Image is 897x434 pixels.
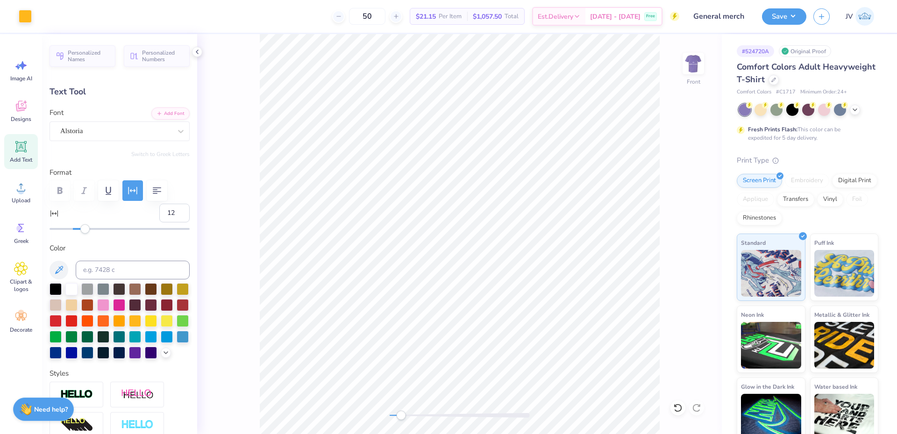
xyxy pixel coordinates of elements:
[68,50,110,63] span: Personalized Names
[50,85,190,98] div: Text Tool
[439,12,462,21] span: Per Item
[737,61,876,85] span: Comfort Colors Adult Heavyweight T-Shirt
[737,155,878,166] div: Print Type
[762,8,806,25] button: Save
[817,192,843,206] div: Vinyl
[50,243,190,254] label: Color
[686,7,755,26] input: Untitled Design
[832,174,877,188] div: Digital Print
[538,12,573,21] span: Est. Delivery
[748,126,797,133] strong: Fresh Prints Flash:
[737,174,782,188] div: Screen Print
[11,115,31,123] span: Designs
[142,50,184,63] span: Personalized Numbers
[50,368,69,379] label: Styles
[34,405,68,414] strong: Need help?
[814,382,857,391] span: Water based Ink
[737,192,774,206] div: Applique
[60,389,93,400] img: Stroke
[748,125,863,142] div: This color can be expedited for 5 day delivery.
[777,192,814,206] div: Transfers
[855,7,874,26] img: Jo Vincent
[785,174,829,188] div: Embroidery
[841,7,878,26] a: JV
[687,78,700,86] div: Front
[396,411,406,420] div: Accessibility label
[684,54,703,73] img: Front
[14,237,28,245] span: Greek
[6,278,36,293] span: Clipart & logos
[814,250,875,297] img: Puff Ink
[121,389,154,400] img: Shadow
[10,156,32,164] span: Add Text
[151,107,190,120] button: Add Font
[349,8,385,25] input: – –
[779,45,831,57] div: Original Proof
[737,211,782,225] div: Rhinestones
[505,12,519,21] span: Total
[10,75,32,82] span: Image AI
[800,88,847,96] span: Minimum Order: 24 +
[741,238,766,248] span: Standard
[590,12,641,21] span: [DATE] - [DATE]
[846,11,853,22] span: JV
[846,192,868,206] div: Foil
[814,322,875,369] img: Metallic & Glitter Ink
[814,238,834,248] span: Puff Ink
[50,45,115,67] button: Personalized Names
[60,418,93,433] img: 3D Illusion
[76,261,190,279] input: e.g. 7428 c
[741,382,794,391] span: Glow in the Dark Ink
[646,13,655,20] span: Free
[10,326,32,334] span: Decorate
[131,150,190,158] button: Switch to Greek Letters
[50,167,190,178] label: Format
[814,310,869,320] span: Metallic & Glitter Ink
[124,45,190,67] button: Personalized Numbers
[12,197,30,204] span: Upload
[776,88,796,96] span: # C1717
[737,88,771,96] span: Comfort Colors
[741,322,801,369] img: Neon Ink
[741,310,764,320] span: Neon Ink
[121,420,154,430] img: Negative Space
[737,45,774,57] div: # 524720A
[741,250,801,297] img: Standard
[80,224,90,234] div: Accessibility label
[416,12,436,21] span: $21.15
[50,107,64,118] label: Font
[473,12,502,21] span: $1,057.50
